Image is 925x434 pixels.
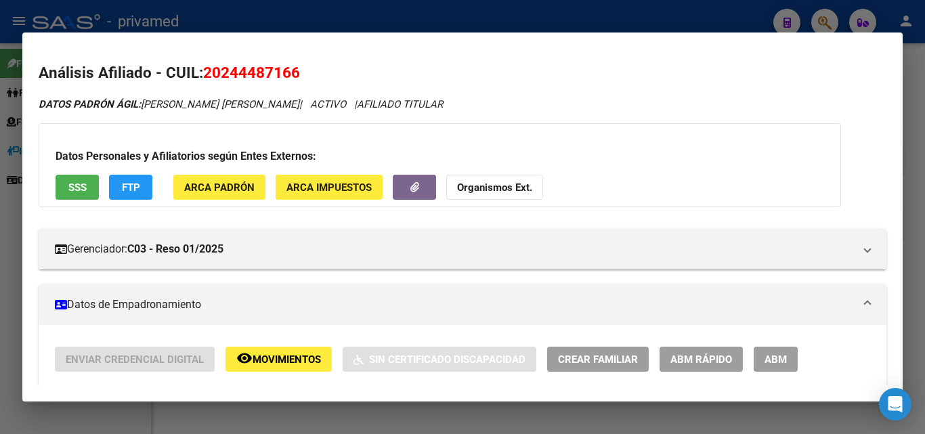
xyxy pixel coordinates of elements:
[547,347,649,372] button: Crear Familiar
[122,181,140,194] span: FTP
[276,175,383,200] button: ARCA Impuestos
[109,175,152,200] button: FTP
[343,347,536,372] button: Sin Certificado Discapacidad
[754,347,798,372] button: ABM
[66,353,204,366] span: Enviar Credencial Digital
[225,347,332,372] button: Movimientos
[184,181,255,194] span: ARCA Padrón
[446,175,543,200] button: Organismos Ext.
[39,98,443,110] i: | ACTIVO |
[56,175,99,200] button: SSS
[670,353,732,366] span: ABM Rápido
[765,353,787,366] span: ABM
[457,181,532,194] strong: Organismos Ext.
[39,284,886,325] mat-expansion-panel-header: Datos de Empadronamiento
[39,229,886,269] mat-expansion-panel-header: Gerenciador:C03 - Reso 01/2025
[236,350,253,366] mat-icon: remove_red_eye
[68,181,87,194] span: SSS
[203,64,300,81] span: 20244487166
[660,347,743,372] button: ABM Rápido
[55,297,854,313] mat-panel-title: Datos de Empadronamiento
[39,62,886,85] h2: Análisis Afiliado - CUIL:
[369,353,525,366] span: Sin Certificado Discapacidad
[253,353,321,366] span: Movimientos
[286,181,372,194] span: ARCA Impuestos
[879,388,911,420] div: Open Intercom Messenger
[558,353,638,366] span: Crear Familiar
[55,347,215,372] button: Enviar Credencial Digital
[173,175,265,200] button: ARCA Padrón
[39,98,141,110] strong: DATOS PADRÓN ÁGIL:
[39,98,299,110] span: [PERSON_NAME] [PERSON_NAME]
[56,148,824,165] h3: Datos Personales y Afiliatorios según Entes Externos:
[55,241,854,257] mat-panel-title: Gerenciador:
[357,98,443,110] span: AFILIADO TITULAR
[127,241,223,257] strong: C03 - Reso 01/2025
